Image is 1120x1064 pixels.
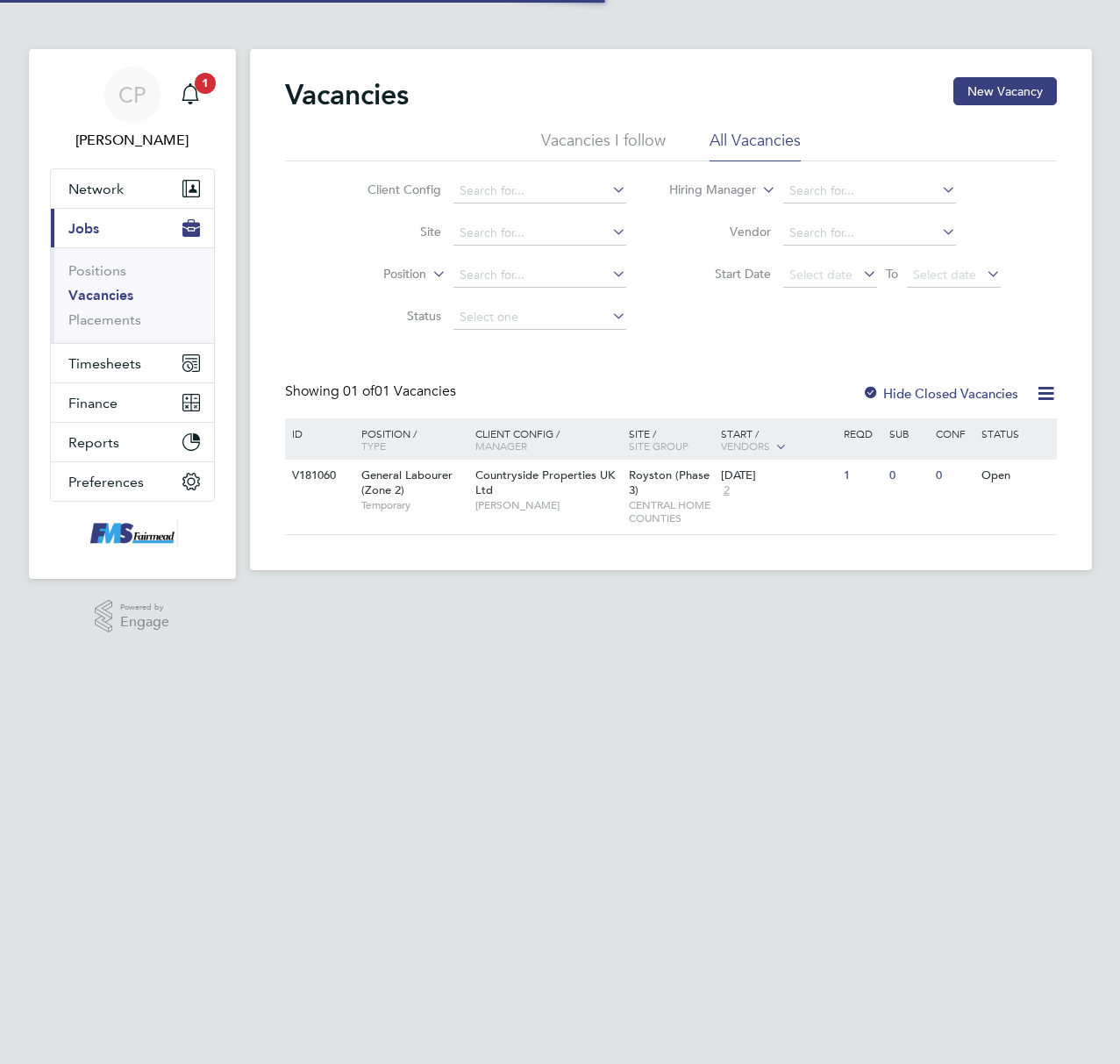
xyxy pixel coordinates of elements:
span: CENTRAL HOME COUNTIES [629,498,712,525]
label: Hiring Manager [655,182,756,199]
span: Timesheets [68,355,141,372]
label: Client Config [340,182,441,197]
div: Start / [717,418,839,462]
div: Client Config / [471,418,624,461]
button: New Vacancy [953,77,1057,105]
div: Reqd [839,418,885,448]
div: 0 [885,460,931,492]
label: Start Date [670,266,771,282]
span: [PERSON_NAME] [475,498,620,512]
li: Vacancies I follow [541,130,666,161]
span: 1 [195,73,216,94]
li: All Vacancies [710,130,801,161]
div: Status [977,418,1053,448]
div: Sub [885,418,931,448]
div: Conf [931,418,977,448]
span: Jobs [68,220,99,237]
span: CP [118,83,146,106]
span: Select date [789,267,852,282]
label: Site [340,224,441,239]
button: Timesheets [51,344,214,382]
span: Temporary [361,498,467,512]
input: Search for... [783,221,956,246]
span: Callum Pridmore [50,130,215,151]
div: Position / [348,418,471,461]
img: f-mead-logo-retina.png [86,519,179,547]
div: Showing [285,382,460,401]
span: Type [361,439,386,453]
nav: Main navigation [29,49,236,579]
span: Network [68,181,124,197]
span: Manager [475,439,527,453]
span: Site Group [629,439,688,453]
span: 01 of [343,382,375,400]
span: Vendors [721,439,770,453]
a: Vacancies [68,287,133,303]
a: Positions [68,262,126,279]
label: Position [325,266,426,283]
span: Countryside Properties UK Ltd [475,468,615,497]
div: Jobs [51,247,214,343]
div: Site / [624,418,717,461]
h2: Vacancies [285,77,409,112]
span: 2 [721,483,732,498]
div: V181060 [288,460,349,492]
span: Finance [68,395,118,411]
button: Network [51,169,214,208]
div: [DATE] [721,468,835,483]
span: Royston (Phase 3) [629,468,710,497]
div: ID [288,418,349,448]
a: Placements [68,311,141,328]
span: Select date [913,267,976,282]
span: General Labourer (Zone 2) [361,468,453,497]
input: Search for... [453,221,626,246]
input: Select one [453,305,626,330]
span: Reports [68,434,119,451]
label: Vendor [670,224,771,239]
label: Hide Closed Vacancies [862,385,1018,402]
button: Preferences [51,462,214,501]
div: 0 [931,460,977,492]
span: 01 Vacancies [343,382,456,400]
input: Search for... [453,263,626,288]
a: Go to home page [50,519,215,547]
button: Jobs [51,209,214,247]
span: Powered by [120,600,169,615]
label: Status [340,308,441,324]
input: Search for... [453,179,626,204]
div: Open [977,460,1053,492]
a: Powered byEngage [95,600,169,633]
div: 1 [839,460,885,492]
span: Engage [120,615,169,630]
a: 1 [173,67,208,123]
span: Preferences [68,474,144,490]
span: To [881,262,903,285]
button: Reports [51,423,214,461]
input: Search for... [783,179,956,204]
button: Finance [51,383,214,422]
a: CP[PERSON_NAME] [50,67,215,151]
